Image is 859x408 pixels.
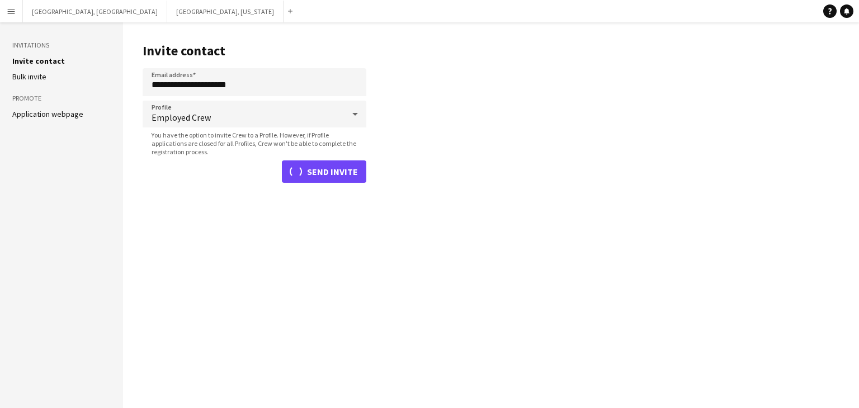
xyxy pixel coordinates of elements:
button: [GEOGRAPHIC_DATA], [US_STATE] [167,1,284,22]
h3: Invitations [12,40,111,50]
h1: Invite contact [143,42,366,59]
span: You have the option to invite Crew to a Profile. However, if Profile applications are closed for ... [143,131,366,156]
h3: Promote [12,93,111,103]
span: Employed Crew [152,112,344,123]
a: Bulk invite [12,72,46,82]
button: [GEOGRAPHIC_DATA], [GEOGRAPHIC_DATA] [23,1,167,22]
a: Application webpage [12,109,83,119]
button: Send invite [282,160,366,183]
a: Invite contact [12,56,65,66]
